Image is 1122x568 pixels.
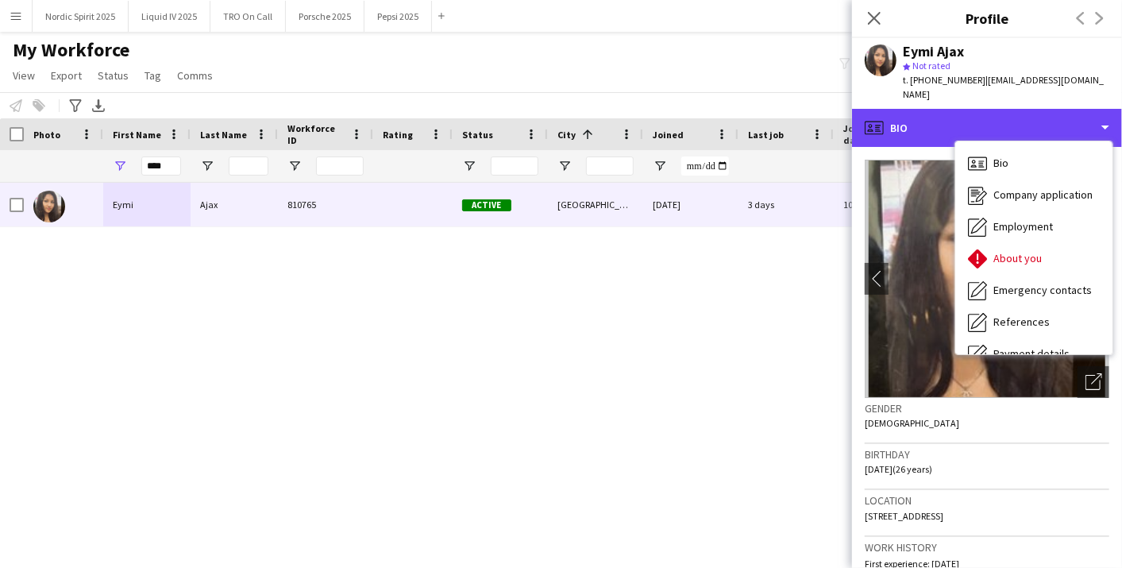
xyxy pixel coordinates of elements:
[286,1,364,32] button: Porsche 2025
[200,129,247,141] span: Last Name
[287,159,302,173] button: Open Filter Menu
[129,1,210,32] button: Liquid IV 2025
[1078,366,1109,398] div: Open photos pop-in
[865,417,959,429] span: [DEMOGRAPHIC_DATA]
[903,74,1104,100] span: | [EMAIL_ADDRESS][DOMAIN_NAME]
[748,129,784,141] span: Last job
[51,68,82,83] span: Export
[171,65,219,86] a: Comms
[865,463,932,475] span: [DATE] (26 years)
[44,65,88,86] a: Export
[643,183,738,226] div: [DATE]
[993,251,1042,265] span: About you
[6,65,41,86] a: View
[316,156,364,176] input: Workforce ID Filter Input
[865,401,1109,415] h3: Gender
[229,156,268,176] input: Last Name Filter Input
[89,96,108,115] app-action-btn: Export XLSX
[13,68,35,83] span: View
[113,129,161,141] span: First Name
[865,447,1109,462] h3: Birthday
[557,159,572,173] button: Open Filter Menu
[66,96,85,115] app-action-btn: Advanced filters
[191,183,278,226] div: Ajax
[865,160,1109,398] img: Crew avatar or photo
[200,159,214,173] button: Open Filter Menu
[33,191,65,222] img: Eymi Ajax
[912,60,950,71] span: Not rated
[364,1,432,32] button: Pepsi 2025
[865,540,1109,554] h3: Work history
[177,68,213,83] span: Comms
[462,159,476,173] button: Open Filter Menu
[13,38,129,62] span: My Workforce
[955,211,1112,243] div: Employment
[653,129,684,141] span: Joined
[955,307,1112,338] div: References
[852,109,1122,147] div: Bio
[383,129,413,141] span: Rating
[138,65,168,86] a: Tag
[491,156,538,176] input: Status Filter Input
[955,180,1112,211] div: Company application
[278,183,373,226] div: 810765
[834,183,937,226] div: 10
[852,8,1122,29] h3: Profile
[955,243,1112,275] div: About you
[738,183,834,226] div: 3 days
[98,68,129,83] span: Status
[113,159,127,173] button: Open Filter Menu
[586,156,634,176] input: City Filter Input
[865,510,943,522] span: [STREET_ADDRESS]
[903,74,985,86] span: t. [PHONE_NUMBER]
[865,493,1109,508] h3: Location
[993,156,1008,170] span: Bio
[557,129,576,141] span: City
[91,65,135,86] a: Status
[653,159,667,173] button: Open Filter Menu
[955,338,1112,370] div: Payment details
[141,156,181,176] input: First Name Filter Input
[462,129,493,141] span: Status
[145,68,161,83] span: Tag
[955,148,1112,180] div: Bio
[462,199,511,211] span: Active
[993,346,1070,361] span: Payment details
[993,187,1093,202] span: Company application
[548,183,643,226] div: [GEOGRAPHIC_DATA]
[903,44,964,59] div: Eymi Ajax
[287,122,345,146] span: Workforce ID
[33,1,129,32] button: Nordic Spirit 2025
[33,129,60,141] span: Photo
[993,315,1050,329] span: References
[993,219,1053,234] span: Employment
[955,275,1112,307] div: Emergency contacts
[103,183,191,226] div: Eymi
[843,122,908,146] span: Jobs (last 90 days)
[993,283,1092,297] span: Emergency contacts
[210,1,286,32] button: TRO On Call
[681,156,729,176] input: Joined Filter Input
